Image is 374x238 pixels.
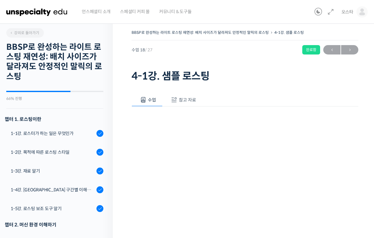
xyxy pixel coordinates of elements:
[11,168,95,174] div: 1-3강. 재료 알기
[11,149,95,156] div: 1-2강. 목적에 따른 로스팅 스타일
[9,30,39,35] span: 강의로 돌아가기
[11,205,95,212] div: 1-5강. 로스팅 보조 도구 알기
[302,45,320,54] div: 완료함
[11,186,95,193] div: 1-4강. [GEOGRAPHIC_DATA] 구간별 이해와 용어
[341,9,353,15] span: 오스타
[132,30,269,35] a: BBSP로 완성하는 라이트 로스팅 재연성: 배치 사이즈가 달라져도 안정적인 말릭의 로스팅
[323,45,340,54] a: ←이전
[341,45,358,54] a: 다음→
[6,97,103,101] div: 66% 진행
[132,70,358,82] h1: 4-1강. 샘플 로스팅
[274,30,304,35] a: 4-1강. 샘플 로스팅
[6,42,103,81] h2: BBSP로 완성하는 라이트 로스팅 재연성: 배치 사이즈가 달라져도 안정적인 말릭의 로스팅
[132,48,153,52] span: 수업 18
[179,97,196,103] span: 참고 자료
[148,97,156,103] span: 수업
[11,130,95,137] div: 1-1강. 로스터가 하는 일은 무엇인가
[5,220,103,229] div: 챕터 2. 머신 환경 이해하기
[6,28,44,38] a: 강의로 돌아가기
[5,115,103,123] h3: 챕터 1. 로스팅이란
[323,46,340,54] span: ←
[341,46,358,54] span: →
[145,47,153,53] span: / 27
